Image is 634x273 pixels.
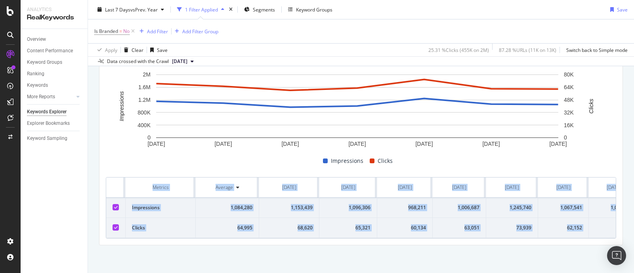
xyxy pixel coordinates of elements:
[121,44,143,56] button: Clear
[27,81,48,90] div: Keywords
[265,204,313,211] div: 1,153,439
[348,141,366,147] text: [DATE]
[27,35,82,44] a: Overview
[27,119,70,128] div: Explorer Bookmarks
[27,134,82,143] a: Keyword Sampling
[132,184,189,191] div: Metrics
[27,93,55,101] div: More Reports
[106,71,609,150] svg: A chart.
[130,6,158,13] span: vs Prev. Year
[138,97,151,103] text: 1.2M
[341,184,355,191] div: [DATE]
[118,92,125,121] text: Impressions
[147,44,168,56] button: Save
[595,204,632,211] div: 1,052,039
[172,27,218,36] button: Add Filter Group
[227,6,234,13] div: times
[566,46,628,53] div: Switch back to Simple mode
[296,6,332,13] div: Keyword Groups
[499,46,556,53] div: 87.28 % URLs ( 11K on 13K )
[564,135,567,141] text: 0
[378,156,393,166] span: Clicks
[94,28,118,34] span: Is Branded
[281,141,299,147] text: [DATE]
[27,58,82,67] a: Keyword Groups
[564,122,574,128] text: 16K
[214,141,232,147] text: [DATE]
[27,119,82,128] a: Explorer Bookmarks
[384,224,426,231] div: 60,134
[607,184,621,191] div: [DATE]
[185,6,218,13] div: 1 Filter Applied
[595,224,632,231] div: 61,746
[27,70,82,78] a: Ranking
[544,204,582,211] div: 1,067,541
[27,35,46,44] div: Overview
[137,122,151,128] text: 400K
[27,108,67,116] div: Keywords Explorer
[119,28,122,34] span: =
[27,70,44,78] div: Ranking
[384,204,426,211] div: 968,211
[202,224,252,231] div: 64,995
[169,57,197,66] button: [DATE]
[27,134,67,143] div: Keyword Sampling
[126,218,196,238] td: Clicks
[505,184,519,191] div: [DATE]
[27,81,82,90] a: Keywords
[241,3,278,16] button: Segments
[27,6,81,13] div: Analytics
[607,246,626,265] div: Open Intercom Messenger
[27,58,62,67] div: Keyword Groups
[544,224,582,231] div: 62,152
[285,3,336,16] button: Keyword Groups
[136,27,168,36] button: Add Filter
[147,28,168,34] div: Add Filter
[564,109,574,116] text: 32K
[439,224,479,231] div: 63,051
[452,184,466,191] div: [DATE]
[564,72,574,78] text: 80K
[27,108,82,116] a: Keywords Explorer
[282,184,296,191] div: [DATE]
[607,3,628,16] button: Save
[157,46,168,53] div: Save
[174,3,227,16] button: 1 Filter Applied
[182,28,218,34] div: Add Filter Group
[107,58,169,65] div: Data crossed with the Crawl
[398,184,412,191] div: [DATE]
[147,135,151,141] text: 0
[105,6,130,13] span: Last 7 Days
[147,141,165,147] text: [DATE]
[94,44,117,56] button: Apply
[253,6,275,13] span: Segments
[132,46,143,53] div: Clear
[482,141,500,147] text: [DATE]
[143,72,151,78] text: 2M
[564,84,574,90] text: 64K
[428,46,489,53] div: 25.31 % Clicks ( 455K on 2M )
[172,58,187,65] span: 2025 Sep. 2nd
[123,26,130,37] span: No
[331,156,363,166] span: Impressions
[556,184,571,191] div: [DATE]
[549,141,567,147] text: [DATE]
[27,13,81,22] div: RealKeywords
[493,224,531,231] div: 73,939
[415,141,433,147] text: [DATE]
[564,97,574,103] text: 48K
[563,44,628,56] button: Switch back to Simple mode
[326,204,370,211] div: 1,096,306
[326,224,370,231] div: 65,321
[126,198,196,218] td: Impressions
[617,6,628,13] div: Save
[94,3,167,16] button: Last 7 DaysvsPrev. Year
[493,204,531,211] div: 1,245,740
[265,224,313,231] div: 68,620
[588,99,594,114] text: Clicks
[439,204,479,211] div: 1,006,687
[216,184,233,191] div: Average
[27,47,73,55] div: Content Performance
[202,204,252,211] div: 1,084,280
